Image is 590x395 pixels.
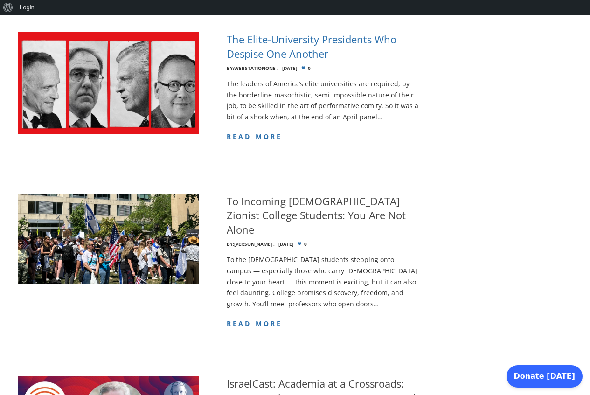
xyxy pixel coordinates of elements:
div: 0 [227,66,420,71]
h4: The Elite-University Presidents Who Despise One Another [227,32,420,61]
a: read more [227,132,283,141]
a: [PERSON_NAME] [234,241,272,247]
div: 0 [227,242,420,247]
span: By: [227,241,234,247]
p: To the [DEMOGRAPHIC_DATA] students stepping onto campus — especially those who carry [DEMOGRAPHIC... [227,254,420,310]
p: The leaders of America’s elite universities are required, by the borderline-masochistic, semi-imp... [227,78,420,123]
time: [DATE] [278,242,293,247]
span: By: [227,65,234,71]
a: read more [227,319,283,328]
time: [DATE] [282,66,297,71]
a: WEBstationONE [234,65,276,71]
h4: To Incoming [DEMOGRAPHIC_DATA] Zionist College Students: You Are Not Alone [227,194,420,237]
